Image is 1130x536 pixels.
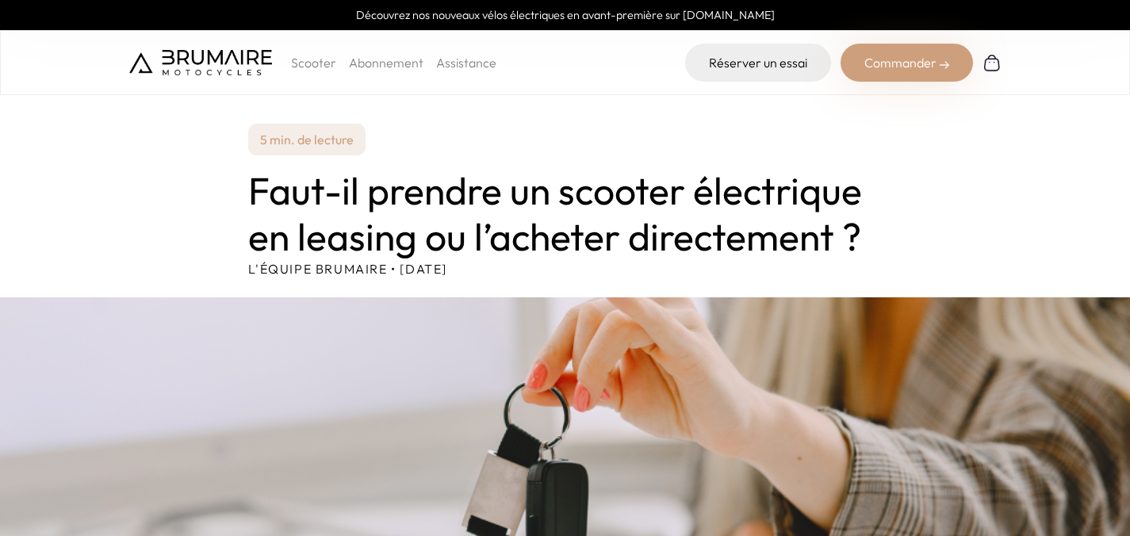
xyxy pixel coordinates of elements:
p: Scooter [291,53,336,72]
h1: Faut-il prendre un scooter électrique en leasing ou l’acheter directement ? [248,168,883,259]
img: Brumaire Motocycles [129,50,272,75]
img: Panier [983,53,1002,72]
a: Assistance [436,55,496,71]
a: Abonnement [349,55,423,71]
iframe: Gorgias live chat messenger [1051,461,1114,520]
a: Réserver un essai [685,44,831,82]
img: right-arrow-2.png [940,60,949,70]
p: 5 min. de lecture [248,124,366,155]
p: L'équipe Brumaire • [DATE] [248,259,883,278]
div: Commander [841,44,973,82]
